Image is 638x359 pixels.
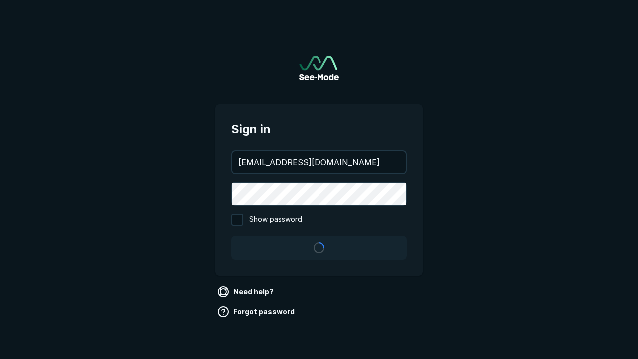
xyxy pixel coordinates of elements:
span: Sign in [231,120,407,138]
input: your@email.com [232,151,406,173]
a: Go to sign in [299,56,339,80]
a: Need help? [215,284,278,300]
a: Forgot password [215,304,299,320]
img: See-Mode Logo [299,56,339,80]
span: Show password [249,214,302,226]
